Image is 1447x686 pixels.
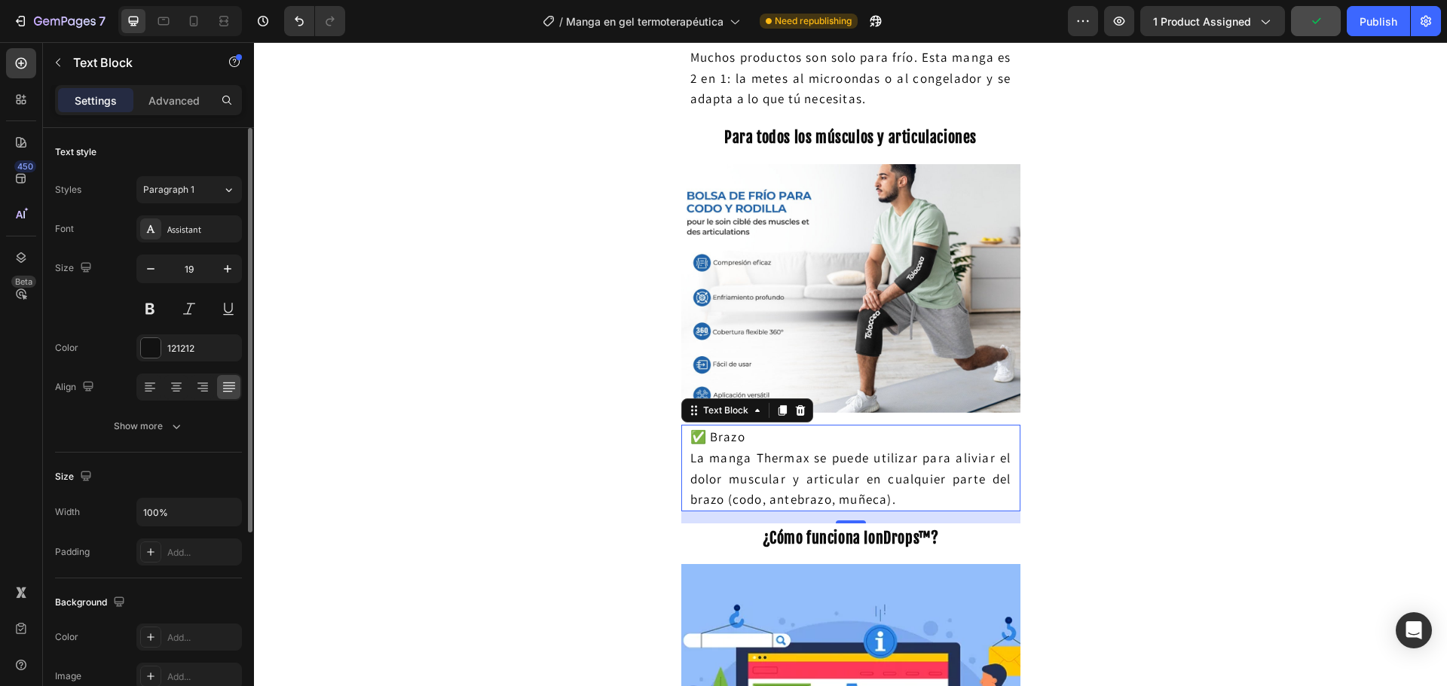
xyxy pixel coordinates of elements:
[775,14,852,28] span: Need republishing
[55,545,90,559] div: Padding
[114,419,184,434] div: Show more
[509,486,685,505] strong: ¿Cómo funciona IonDrops™?
[559,14,563,29] span: /
[6,6,112,36] button: 7
[75,93,117,108] p: Settings
[55,413,242,440] button: Show more
[1360,14,1397,29] div: Publish
[136,176,242,203] button: Paragraph 1
[167,342,238,355] div: 121212
[137,498,241,526] input: Auto
[55,377,97,398] div: Align
[167,223,238,236] div: Assistant
[73,53,201,72] p: Text Block
[55,222,74,236] div: Font
[55,593,128,613] div: Background
[55,669,81,683] div: Image
[99,12,106,30] p: 7
[14,160,36,172] div: 450
[436,407,757,465] span: La manga Thermax se puede utilizar para aliviar el dolor muscular y articular en cualquier parte ...
[148,93,200,108] p: Advanced
[566,14,723,29] span: Manga en gel termoterapéutica
[435,383,759,468] div: Rich Text Editor. Editing area: main
[143,183,194,197] span: Paragraph 1
[1347,6,1410,36] button: Publish
[1396,612,1432,648] div: Open Intercom Messenger
[446,361,497,375] div: Text Block
[167,631,238,645] div: Add...
[167,546,238,559] div: Add...
[55,630,78,644] div: Color
[1153,14,1251,29] span: 1 product assigned
[55,183,81,197] div: Styles
[254,42,1447,686] iframe: Design area
[167,670,238,684] div: Add...
[1140,6,1285,36] button: 1 product assigned
[436,82,757,108] p: ⁠⁠⁠⁠⁠⁠⁠
[284,6,345,36] div: Undo/Redo
[436,386,491,403] span: ✅ Brazo
[55,467,95,487] div: Size
[435,81,759,110] h2: Rich Text Editor. Editing area: main
[427,122,766,371] img: gempages_474829111282369691-79c1ea9e-d56f-4bb2-ac5d-777b4cee5d21.jpg
[55,341,78,355] div: Color
[55,145,96,159] div: Text style
[55,505,80,519] div: Width
[11,276,36,288] div: Beta
[470,86,723,105] strong: Para todos los músculos y articulaciones
[55,258,95,279] div: Size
